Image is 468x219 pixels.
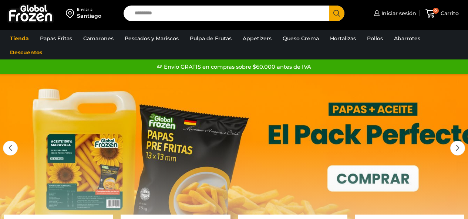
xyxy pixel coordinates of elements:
a: 0 Carrito [424,5,461,22]
a: Pollos [363,31,387,45]
a: Abarrotes [390,31,424,45]
img: address-field-icon.svg [66,7,77,20]
a: Pescados y Mariscos [121,31,182,45]
span: 0 [433,8,439,14]
a: Descuentos [6,45,46,59]
a: Queso Crema [279,31,323,45]
a: Hortalizas [326,31,360,45]
button: Search button [329,6,344,21]
a: Appetizers [239,31,275,45]
a: Papas Fritas [36,31,76,45]
div: Previous slide [3,141,18,155]
a: Camarones [80,31,117,45]
span: Carrito [439,10,459,17]
div: Santiago [77,12,101,20]
a: Pulpa de Frutas [186,31,235,45]
div: Next slide [450,141,465,155]
a: Iniciar sesión [372,6,416,21]
div: Enviar a [77,7,101,12]
span: Iniciar sesión [380,10,416,17]
a: Tienda [6,31,33,45]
